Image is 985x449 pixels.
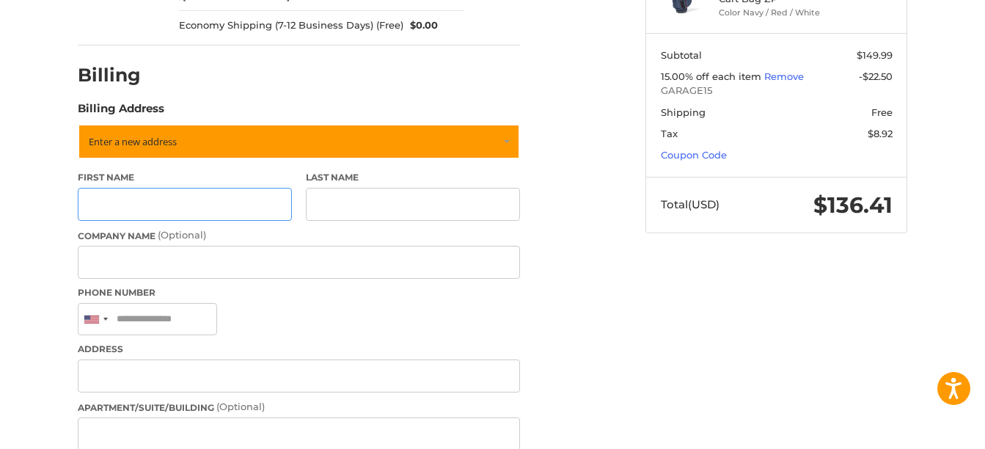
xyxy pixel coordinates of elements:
[179,18,403,33] span: Economy Shipping (7-12 Business Days) (Free)
[871,106,893,118] span: Free
[158,229,206,241] small: (Optional)
[78,343,520,356] label: Address
[403,18,439,33] span: $0.00
[89,135,177,148] span: Enter a new address
[78,304,112,335] div: United States: +1
[78,400,520,415] label: Apartment/Suite/Building
[78,286,520,299] label: Phone Number
[78,64,164,87] h2: Billing
[857,49,893,61] span: $149.99
[216,401,265,412] small: (Optional)
[661,106,706,118] span: Shipping
[306,171,520,184] label: Last Name
[78,228,520,243] label: Company Name
[868,128,893,139] span: $8.92
[719,7,831,19] li: Color Navy / Red / White
[813,191,893,219] span: $136.41
[661,84,893,98] span: GARAGE15
[661,197,719,211] span: Total (USD)
[661,149,727,161] a: Coupon Code
[859,70,893,82] span: -$22.50
[764,70,804,82] a: Remove
[78,171,292,184] label: First Name
[78,101,164,124] legend: Billing Address
[78,124,520,159] a: Enter or select a different address
[661,49,702,61] span: Subtotal
[661,128,678,139] span: Tax
[661,70,764,82] span: 15.00% off each item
